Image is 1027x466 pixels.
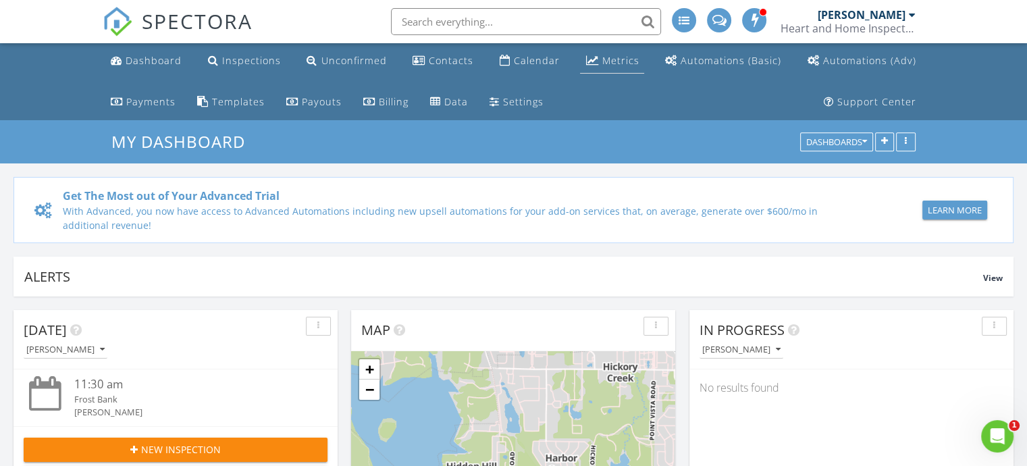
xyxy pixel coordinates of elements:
div: No results found [689,369,1013,406]
div: Automations (Basic) [681,54,781,67]
div: Metrics [602,54,639,67]
div: Contacts [429,54,473,67]
button: Dashboards [800,133,873,152]
div: 11:30 am [74,376,302,393]
div: Alerts [24,267,983,286]
a: Support Center [818,90,922,115]
button: [PERSON_NAME] [24,341,107,359]
span: 1 [1009,420,1020,431]
div: [PERSON_NAME] [26,345,105,355]
div: Billing [379,95,409,108]
div: [PERSON_NAME] [702,345,781,355]
a: Metrics [580,49,644,74]
div: Calendar [514,54,560,67]
div: Inspections [222,54,281,67]
a: Billing [358,90,414,115]
a: Payouts [281,90,347,115]
span: View [983,272,1003,284]
div: Support Center [837,95,916,108]
div: Automations (Adv) [823,54,916,67]
a: Zoom out [359,380,379,400]
div: Templates [212,95,265,108]
div: Dashboards [806,138,867,147]
a: Calendar [494,49,565,74]
a: Zoom in [359,359,379,380]
div: Unconfirmed [321,54,386,67]
a: Automations (Advanced) [802,49,922,74]
span: New Inspection [141,442,221,457]
button: New Inspection [24,438,327,462]
a: Automations (Basic) [660,49,787,74]
span: SPECTORA [142,7,253,35]
span: In Progress [700,321,785,339]
div: Payouts [302,95,342,108]
a: Inspections [203,49,286,74]
div: Get The Most out of Your Advanced Trial [63,188,837,204]
div: Payments [126,95,176,108]
div: With Advanced, you now have access to Advanced Automations including new upsell automations for y... [63,204,837,232]
div: Data [444,95,468,108]
a: Dashboard [105,49,187,74]
div: Learn More [928,204,982,217]
div: Settings [503,95,544,108]
span: [DATE] [24,321,67,339]
button: [PERSON_NAME] [700,341,783,359]
input: Search everything... [391,8,661,35]
a: SPECTORA [103,18,253,47]
span: Map [361,321,390,339]
a: My Dashboard [111,130,257,153]
a: Contacts [407,49,479,74]
img: The Best Home Inspection Software - Spectora [103,7,132,36]
button: Learn More [922,201,987,219]
a: Templates [192,90,270,115]
div: Heart and Home Inspections, LLC [781,22,916,35]
div: Frost Bank [74,393,302,406]
a: Data [425,90,473,115]
a: Unconfirmed [301,49,392,74]
div: Dashboard [126,54,182,67]
div: [PERSON_NAME] [74,406,302,419]
a: Payments [105,90,181,115]
iframe: Intercom live chat [981,420,1013,452]
a: Settings [484,90,549,115]
div: [PERSON_NAME] [818,8,905,22]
